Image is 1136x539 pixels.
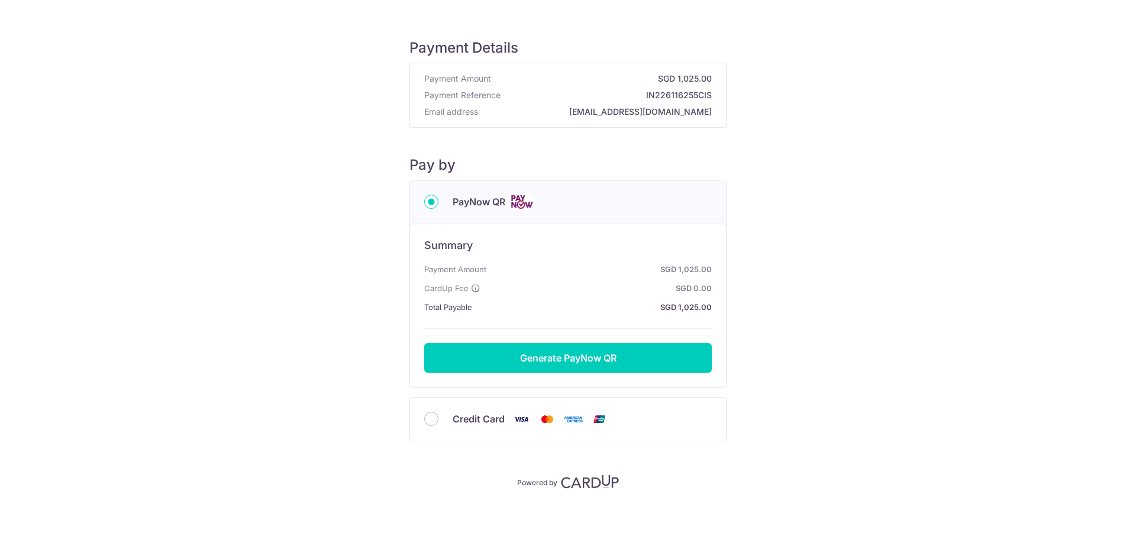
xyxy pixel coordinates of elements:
h5: Pay by [409,156,727,174]
div: Credit Card Visa Mastercard American Express Union Pay [424,412,712,427]
strong: [EMAIL_ADDRESS][DOMAIN_NAME] [483,106,712,118]
span: Payment Amount [424,262,486,276]
img: American Express [561,412,585,427]
img: Mastercard [535,412,559,427]
div: PayNow QR Cards logo [424,195,712,209]
strong: IN226116255CIS [505,89,712,101]
span: PayNow QR [453,195,505,209]
span: Credit Card [453,412,505,426]
p: Powered by [517,476,557,488]
img: Union Pay [588,412,611,427]
img: CardUp [561,475,619,489]
img: Visa [509,412,533,427]
h5: Payment Details [409,39,727,57]
span: Payment Amount [424,73,491,85]
button: Generate PayNow QR [424,343,712,373]
span: Payment Reference [424,89,501,101]
strong: SGD 1,025.00 [477,300,712,314]
h6: Summary [424,238,712,253]
strong: SGD 0.00 [485,281,712,295]
img: Cards logo [510,195,534,209]
strong: SGD 1,025.00 [496,73,712,85]
strong: SGD 1,025.00 [491,262,712,276]
span: Email address [424,106,478,118]
span: Total Payable [424,300,472,314]
span: CardUp Fee [424,281,469,295]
